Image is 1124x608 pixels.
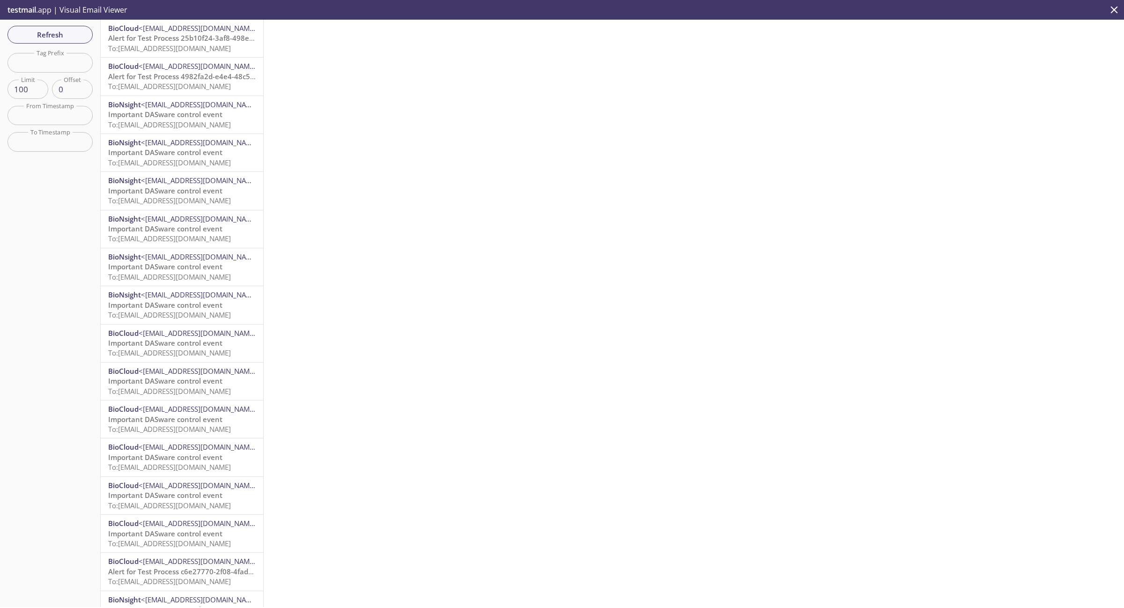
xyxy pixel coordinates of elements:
[141,100,262,109] span: <[EMAIL_ADDRESS][DOMAIN_NAME]>
[101,58,263,95] div: BioCloud<[EMAIL_ADDRESS][DOMAIN_NAME]>Alert for Test Process 4982fa2d-e4e4-48c5-92d9-ac99c0506975...
[139,23,260,33] span: <[EMAIL_ADDRESS][DOMAIN_NAME]>
[108,529,222,538] span: Important DASware control event
[108,252,141,261] span: BioNsight
[141,138,262,147] span: <[EMAIL_ADDRESS][DOMAIN_NAME]>
[108,44,231,53] span: To: [EMAIL_ADDRESS][DOMAIN_NAME]
[15,29,85,41] span: Refresh
[7,5,36,15] span: testmail
[108,348,231,357] span: To: [EMAIL_ADDRESS][DOMAIN_NAME]
[108,120,231,129] span: To: [EMAIL_ADDRESS][DOMAIN_NAME]
[108,272,231,282] span: To: [EMAIL_ADDRESS][DOMAIN_NAME]
[108,490,222,500] span: Important DASware control event
[101,515,263,552] div: BioCloud<[EMAIL_ADDRESS][DOMAIN_NAME]>Important DASware control eventTo:[EMAIL_ADDRESS][DOMAIN_NAME]
[108,452,222,462] span: Important DASware control event
[7,26,93,44] button: Refresh
[108,567,318,576] span: Alert for Test Process c6e27770-2f08-4fad-8312-e4bdbf68a883
[108,501,231,510] span: To: [EMAIL_ADDRESS][DOMAIN_NAME]
[139,519,260,528] span: <[EMAIL_ADDRESS][DOMAIN_NAME]>
[108,262,222,271] span: Important DASware control event
[108,224,222,233] span: Important DASware control event
[141,290,262,299] span: <[EMAIL_ADDRESS][DOMAIN_NAME]>
[108,61,139,71] span: BioCloud
[108,404,139,414] span: BioCloud
[108,234,231,243] span: To: [EMAIL_ADDRESS][DOMAIN_NAME]
[101,248,263,286] div: BioNsight<[EMAIL_ADDRESS][DOMAIN_NAME]>Important DASware control eventTo:[EMAIL_ADDRESS][DOMAIN_N...
[108,415,222,424] span: Important DASware control event
[141,252,262,261] span: <[EMAIL_ADDRESS][DOMAIN_NAME]>
[101,477,263,514] div: BioCloud<[EMAIL_ADDRESS][DOMAIN_NAME]>Important DASware control eventTo:[EMAIL_ADDRESS][DOMAIN_NAME]
[108,338,222,348] span: Important DASware control event
[108,376,222,386] span: Important DASware control event
[141,595,262,604] span: <[EMAIL_ADDRESS][DOMAIN_NAME]>
[101,363,263,400] div: BioCloud<[EMAIL_ADDRESS][DOMAIN_NAME]>Important DASware control eventTo:[EMAIL_ADDRESS][DOMAIN_NAME]
[139,404,260,414] span: <[EMAIL_ADDRESS][DOMAIN_NAME]>
[101,438,263,476] div: BioCloud<[EMAIL_ADDRESS][DOMAIN_NAME]>Important DASware control eventTo:[EMAIL_ADDRESS][DOMAIN_NAME]
[108,158,231,167] span: To: [EMAIL_ADDRESS][DOMAIN_NAME]
[108,577,231,586] span: To: [EMAIL_ADDRESS][DOMAIN_NAME]
[108,138,141,147] span: BioNsight
[101,286,263,324] div: BioNsight<[EMAIL_ADDRESS][DOMAIN_NAME]>Important DASware control eventTo:[EMAIL_ADDRESS][DOMAIN_N...
[108,176,141,185] span: BioNsight
[139,556,260,566] span: <[EMAIL_ADDRESS][DOMAIN_NAME]>
[108,556,139,566] span: BioCloud
[108,33,374,43] span: Alert for Test Process 25b10f24-3af8-498e-95fa-5a8e38f548b1 grace period=90
[101,172,263,209] div: BioNsight<[EMAIL_ADDRESS][DOMAIN_NAME]>Important DASware control eventTo:[EMAIL_ADDRESS][DOMAIN_N...
[141,214,262,223] span: <[EMAIL_ADDRESS][DOMAIN_NAME]>
[108,424,231,434] span: To: [EMAIL_ADDRESS][DOMAIN_NAME]
[108,110,222,119] span: Important DASware control event
[101,325,263,362] div: BioCloud<[EMAIL_ADDRESS][DOMAIN_NAME]>Important DASware control eventTo:[EMAIL_ADDRESS][DOMAIN_NAME]
[108,186,222,195] span: Important DASware control event
[108,82,231,91] span: To: [EMAIL_ADDRESS][DOMAIN_NAME]
[108,595,141,604] span: BioNsight
[108,72,372,81] span: Alert for Test Process 4982fa2d-e4e4-48c5-92d9-ac99c0506975 grace period=0
[108,539,231,548] span: To: [EMAIL_ADDRESS][DOMAIN_NAME]
[108,214,141,223] span: BioNsight
[108,148,222,157] span: Important DASware control event
[101,553,263,590] div: BioCloud<[EMAIL_ADDRESS][DOMAIN_NAME]>Alert for Test Process c6e27770-2f08-4fad-8312-e4bdbf68a883...
[108,366,139,376] span: BioCloud
[101,96,263,133] div: BioNsight<[EMAIL_ADDRESS][DOMAIN_NAME]>Important DASware control eventTo:[EMAIL_ADDRESS][DOMAIN_N...
[108,196,231,205] span: To: [EMAIL_ADDRESS][DOMAIN_NAME]
[101,400,263,438] div: BioCloud<[EMAIL_ADDRESS][DOMAIN_NAME]>Important DASware control eventTo:[EMAIL_ADDRESS][DOMAIN_NAME]
[108,462,231,472] span: To: [EMAIL_ADDRESS][DOMAIN_NAME]
[108,100,141,109] span: BioNsight
[101,134,263,171] div: BioNsight<[EMAIL_ADDRESS][DOMAIN_NAME]>Important DASware control eventTo:[EMAIL_ADDRESS][DOMAIN_N...
[108,481,139,490] span: BioCloud
[108,310,231,319] span: To: [EMAIL_ADDRESS][DOMAIN_NAME]
[108,519,139,528] span: BioCloud
[108,442,139,452] span: BioCloud
[108,386,231,396] span: To: [EMAIL_ADDRESS][DOMAIN_NAME]
[139,442,260,452] span: <[EMAIL_ADDRESS][DOMAIN_NAME]>
[108,290,141,299] span: BioNsight
[101,20,263,57] div: BioCloud<[EMAIL_ADDRESS][DOMAIN_NAME]>Alert for Test Process 25b10f24-3af8-498e-95fa-5a8e38f548b1...
[108,300,222,310] span: Important DASware control event
[108,328,139,338] span: BioCloud
[139,366,260,376] span: <[EMAIL_ADDRESS][DOMAIN_NAME]>
[108,23,139,33] span: BioCloud
[139,481,260,490] span: <[EMAIL_ADDRESS][DOMAIN_NAME]>
[101,210,263,248] div: BioNsight<[EMAIL_ADDRESS][DOMAIN_NAME]>Important DASware control eventTo:[EMAIL_ADDRESS][DOMAIN_N...
[139,61,260,71] span: <[EMAIL_ADDRESS][DOMAIN_NAME]>
[139,328,260,338] span: <[EMAIL_ADDRESS][DOMAIN_NAME]>
[141,176,262,185] span: <[EMAIL_ADDRESS][DOMAIN_NAME]>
